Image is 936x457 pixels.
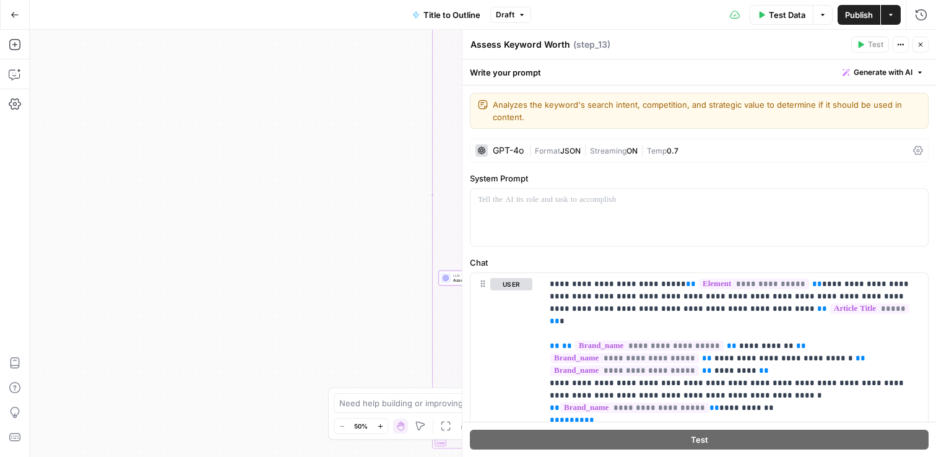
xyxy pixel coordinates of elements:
[590,146,626,155] span: Streaming
[453,277,516,284] span: Assess Keyword Worth
[423,9,480,21] span: Title to Outline
[405,5,488,25] button: Title to Outline
[868,39,883,50] span: Test
[838,64,929,81] button: Generate with AI
[470,256,929,269] label: Chat
[581,144,590,156] span: |
[490,278,532,290] button: user
[470,38,570,51] textarea: Assess Keyword Worth
[529,144,535,156] span: |
[750,5,813,25] button: Test Data
[638,144,647,156] span: |
[667,146,678,155] span: 0.7
[462,59,936,85] div: Write your prompt
[496,9,514,20] span: Draft
[493,98,921,123] textarea: Analyzes the keyword's search intent, competition, and strategic value to determine if it should ...
[470,430,929,450] button: Test
[626,146,638,155] span: ON
[439,271,535,285] div: LLM · GPT-4oAssess Keyword WorthStep 13
[453,273,516,278] span: LLM · GPT-4o
[470,172,929,185] label: System Prompt
[854,67,912,78] span: Generate with AI
[691,433,708,446] span: Test
[354,421,368,431] span: 50%
[851,37,889,53] button: Test
[647,146,667,155] span: Temp
[845,9,873,21] span: Publish
[535,146,560,155] span: Format
[573,38,610,51] span: ( step_13 )
[838,5,880,25] button: Publish
[769,9,805,21] span: Test Data
[560,146,581,155] span: JSON
[493,146,524,155] div: GPT-4o
[490,7,531,23] button: Draft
